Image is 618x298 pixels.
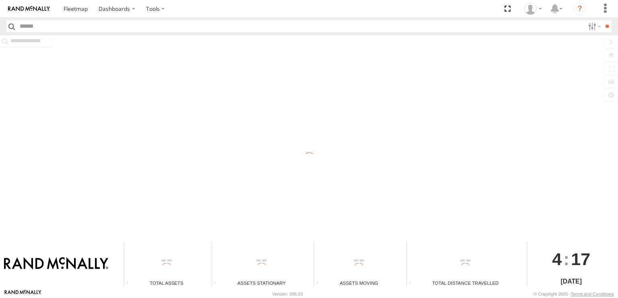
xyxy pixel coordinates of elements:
[534,292,614,296] div: © Copyright 2025 -
[571,242,590,276] span: 17
[124,280,209,286] div: Total Assets
[272,292,303,296] div: Version: 305.03
[4,257,108,271] img: Rand McNally
[407,280,419,286] div: Total distance travelled by all assets within specified date range and applied filters
[521,3,545,15] div: Valeo Dash
[573,2,586,15] i: ?
[8,6,50,12] img: rand-logo.svg
[585,20,602,32] label: Search Filter Options
[212,280,311,286] div: Assets Stationary
[527,277,615,286] div: [DATE]
[4,290,41,298] a: Visit our Website
[571,292,614,296] a: Terms and Conditions
[124,280,136,286] div: Total number of Enabled Assets
[552,242,562,276] span: 4
[407,280,524,286] div: Total Distance Travelled
[314,280,326,286] div: Total number of assets current in transit.
[314,280,403,286] div: Assets Moving
[527,242,615,276] div: :
[212,280,224,286] div: Total number of assets current stationary.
